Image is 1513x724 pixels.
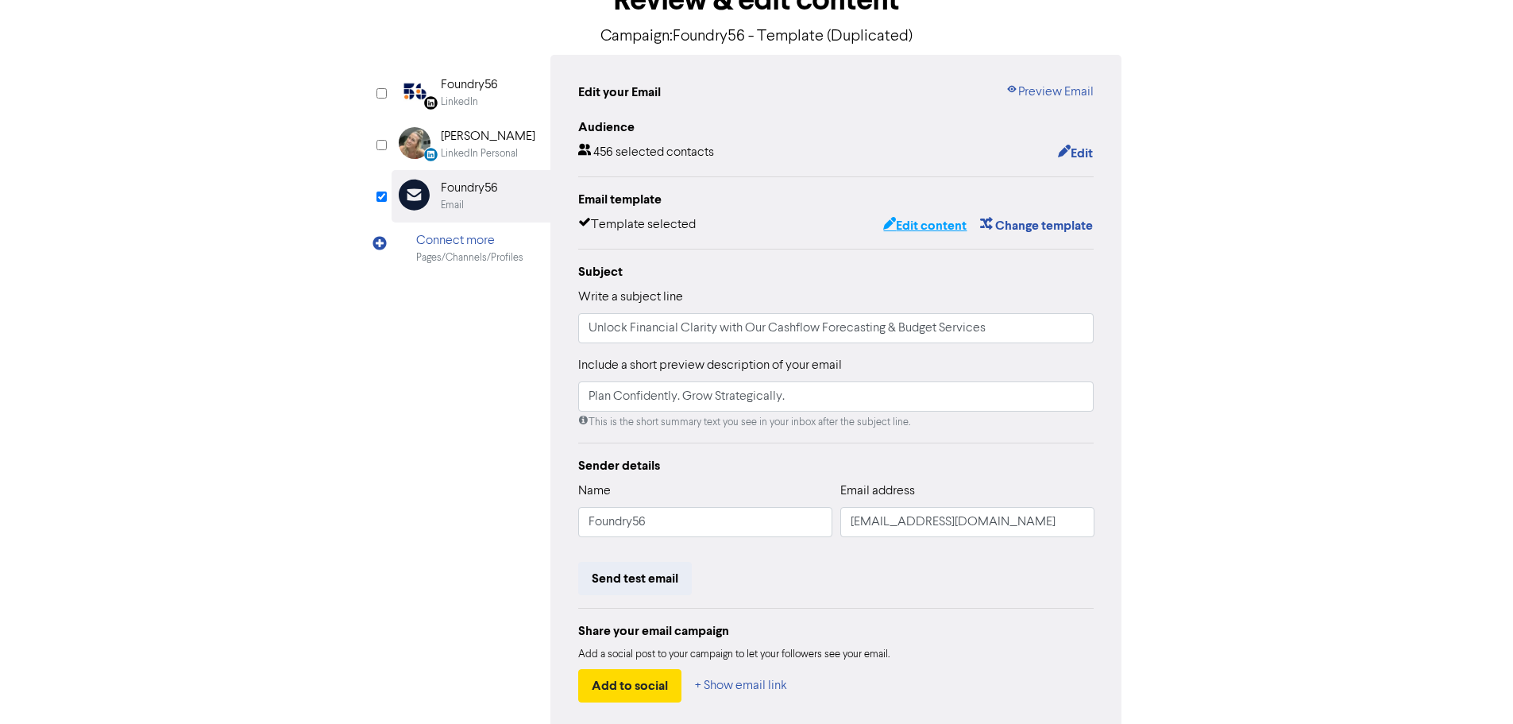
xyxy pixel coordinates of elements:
[441,95,478,110] div: LinkedIn
[882,215,967,236] button: Edit content
[441,127,535,146] div: [PERSON_NAME]
[1434,648,1513,724] iframe: Chat Widget
[578,356,842,375] label: Include a short preview description of your email
[840,482,915,501] label: Email address
[416,231,523,250] div: Connect more
[578,621,1094,641] div: Share your email campaign
[578,562,692,595] button: Send test email
[578,190,1094,209] div: Email template
[578,143,714,164] div: 456 selected contacts
[578,482,611,501] label: Name
[1005,83,1094,102] a: Preview Email
[416,250,523,265] div: Pages/Channels/Profiles
[392,223,550,274] div: Connect morePages/Channels/Profiles
[578,647,1094,663] div: Add a social post to your campaign to let your followers see your email.
[578,215,696,236] div: Template selected
[578,415,1094,430] div: This is the short summary text you see in your inbox after the subject line.
[979,215,1094,236] button: Change template
[392,118,550,170] div: LinkedinPersonal [PERSON_NAME]LinkedIn Personal
[392,67,550,118] div: Linkedin Foundry56LinkedIn
[441,198,464,213] div: Email
[578,118,1094,137] div: Audience
[1057,143,1094,164] button: Edit
[578,288,683,307] label: Write a subject line
[399,127,430,159] img: LinkedinPersonal
[392,25,1122,48] p: Campaign: Foundry56 - Template (Duplicated)
[578,456,1094,475] div: Sender details
[399,75,430,107] img: Linkedin
[441,146,518,161] div: LinkedIn Personal
[441,75,498,95] div: Foundry56
[392,170,550,222] div: Foundry56Email
[578,262,1094,281] div: Subject
[441,179,498,198] div: Foundry56
[578,669,681,703] button: Add to social
[694,669,788,703] button: + Show email link
[578,83,661,102] div: Edit your Email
